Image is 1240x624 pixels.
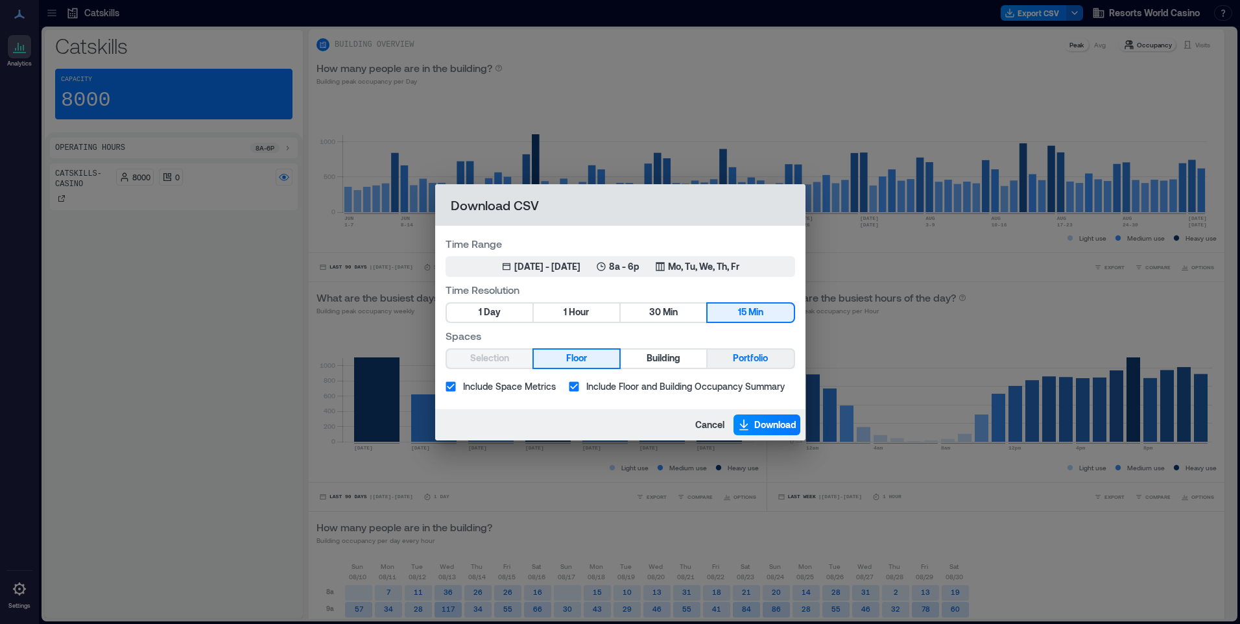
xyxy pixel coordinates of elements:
span: 30 [649,304,661,320]
p: Mo, Tu, We, Th, Fr [668,260,739,273]
button: 15 Min [708,304,793,322]
button: [DATE] - [DATE]8a - 6pMo, Tu, We, Th, Fr [446,256,795,277]
span: 15 [738,304,746,320]
span: Portfolio [733,350,768,366]
label: Time Range [446,236,795,251]
span: Day [484,304,501,320]
span: Download [754,418,796,431]
h2: Download CSV [435,184,805,226]
span: 1 [479,304,482,320]
button: 1 Day [447,304,532,322]
span: 1 [564,304,567,320]
span: Include Space Metrics [463,379,556,393]
span: Floor [566,350,587,366]
span: Building [647,350,680,366]
label: Spaces [446,328,795,343]
span: Min [748,304,763,320]
span: Cancel [695,418,724,431]
button: 30 Min [621,304,706,322]
div: [DATE] - [DATE] [514,260,580,273]
span: Min [663,304,678,320]
button: Portfolio [708,350,793,368]
button: Download [733,414,800,435]
span: Hour [569,304,589,320]
label: Time Resolution [446,282,795,297]
button: Building [621,350,706,368]
p: 8a - 6p [609,260,639,273]
button: Floor [534,350,619,368]
button: 1 Hour [534,304,619,322]
span: Include Floor and Building Occupancy Summary [586,379,785,393]
button: Cancel [691,414,728,435]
